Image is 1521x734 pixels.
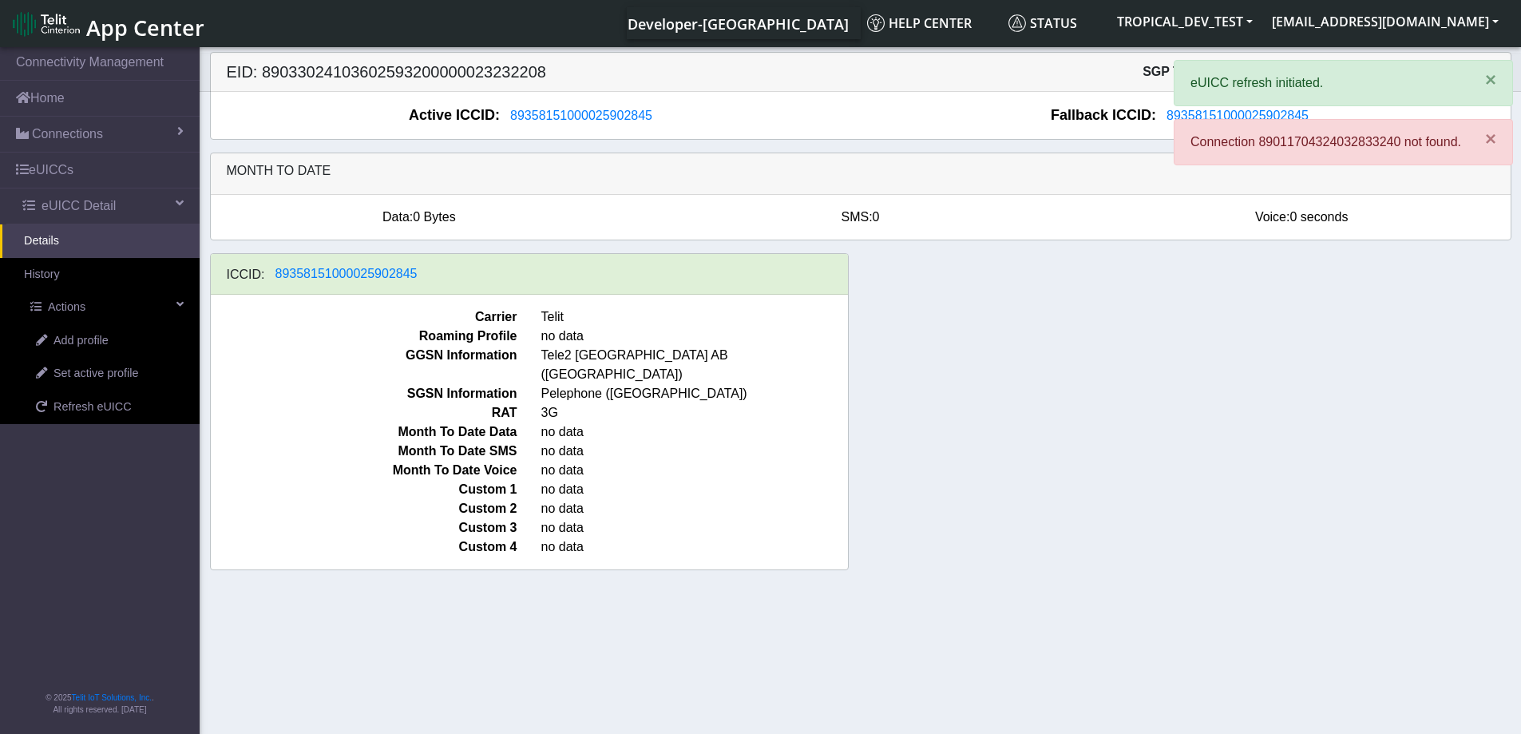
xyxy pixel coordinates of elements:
[1051,105,1156,126] span: Fallback ICCID:
[12,391,200,424] a: Refresh eUICC
[42,196,116,216] span: eUICC Detail
[1485,128,1496,149] span: ×
[199,327,529,346] span: Roaming Profile
[529,403,860,423] span: 3G
[199,518,529,538] span: Custom 3
[199,461,529,480] span: Month To Date Voice
[1190,133,1461,152] p: Connection 89011704324032833240 not found.
[510,109,652,122] span: 89358151000025902845
[1262,7,1508,36] button: [EMAIL_ADDRESS][DOMAIN_NAME]
[48,299,85,316] span: Actions
[199,480,529,499] span: Custom 1
[1143,65,1224,78] span: SGP Type: 02
[199,499,529,518] span: Custom 2
[227,163,1495,178] h6: Month to date
[867,14,885,32] img: knowledge.svg
[873,210,880,224] span: 0
[529,461,860,480] span: no data
[1469,61,1512,99] button: Close
[529,538,860,557] span: no data
[265,264,428,284] button: 89358151000025902845
[199,346,529,384] span: GGSN Information
[53,365,138,383] span: Set active profile
[32,125,103,144] span: Connections
[529,518,860,538] span: no data
[409,105,500,126] span: Active ICCID:
[53,332,109,350] span: Add profile
[529,346,860,384] span: Tele2 [GEOGRAPHIC_DATA] AB ([GEOGRAPHIC_DATA])
[529,480,860,499] span: no data
[529,327,860,346] span: no data
[841,210,872,224] span: SMS:
[12,324,200,358] a: Add profile
[1485,69,1496,90] span: ×
[12,357,200,391] a: Set active profile
[529,384,860,403] span: Pelephone ([GEOGRAPHIC_DATA])
[199,403,529,423] span: RAT
[867,14,972,32] span: Help center
[628,14,849,34] span: Developer-[GEOGRAPHIC_DATA]
[1107,7,1262,36] button: TROPICAL_DEV_TEST
[1255,210,1290,224] span: Voice:
[529,423,860,442] span: no data
[199,423,529,442] span: Month To Date Data
[1008,14,1077,32] span: Status
[1002,7,1107,39] a: Status
[382,210,413,224] span: Data:
[72,693,152,702] a: Telit IoT Solutions, Inc.
[199,307,529,327] span: Carrier
[1289,210,1348,224] span: 0 seconds
[86,13,204,42] span: App Center
[529,442,860,461] span: no data
[529,307,860,327] span: Telit
[1469,120,1512,158] button: Close
[215,62,861,81] h5: EID: 89033024103602593200000023232208
[13,6,202,41] a: App Center
[6,291,200,324] a: Actions
[199,538,529,557] span: Custom 4
[627,7,848,39] a: Your current platform instance
[500,105,663,126] button: 89358151000025902845
[413,210,455,224] span: 0 Bytes
[53,399,132,416] span: Refresh eUICC
[1008,14,1026,32] img: status.svg
[199,442,529,461] span: Month To Date SMS
[1190,73,1461,93] p: eUICC refresh initiated.
[6,188,200,224] a: eUICC Detail
[13,11,80,37] img: logo-telit-cinterion-gw-new.png
[529,499,860,518] span: no data
[275,267,418,280] span: 89358151000025902845
[227,267,265,282] h6: ICCID:
[1166,109,1309,122] span: 89358151000025902845
[199,384,529,403] span: SGSN Information
[1156,105,1319,126] button: 89358151000025902845
[861,7,1002,39] a: Help center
